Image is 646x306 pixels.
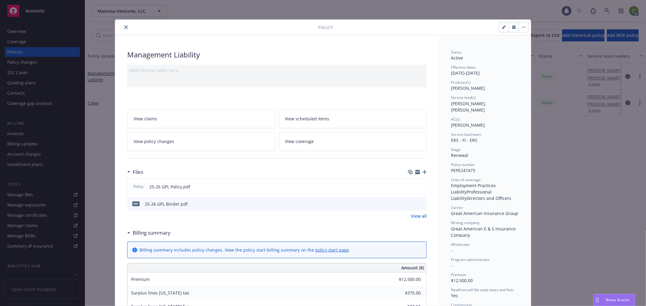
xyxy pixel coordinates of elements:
span: Premium [451,272,466,277]
div: Management Liability [127,50,427,60]
a: View scheduled items [279,109,427,128]
div: Billing summary [127,229,171,237]
button: download file [409,184,414,190]
span: AC(s) [451,117,460,122]
span: Newfront will file state taxes and fees [451,287,514,292]
a: policy start page [315,247,349,253]
span: PEPE247473 [451,168,475,173]
span: Service lead(s) [451,95,476,100]
div: Billing summary includes policy changes. View the policy start billing summary on the . [140,247,350,253]
span: Great American Insurance Group [451,210,518,216]
span: Policy [132,184,144,189]
span: Active [451,55,463,61]
span: Yes [451,293,458,298]
span: Nova Assist [606,297,630,302]
a: View coverage [279,132,427,151]
span: ERS - FI - ERS [451,137,477,143]
span: Great American E & S Insurance Company [451,226,517,238]
button: preview file [419,184,424,190]
input: 0.00 [385,288,424,298]
span: Surplus lines [US_STATE] tax [131,290,189,296]
span: [PERSON_NAME] [451,122,485,128]
span: Program administrator [451,257,490,262]
h3: Files [133,168,143,176]
span: View policy changes [134,138,174,145]
button: download file [409,201,414,207]
span: [PERSON_NAME], [PERSON_NAME] [451,101,487,113]
a: View claims [127,109,275,128]
div: 25-26 GPL Binder.pdf [145,201,188,207]
button: preview file [419,201,424,207]
a: View policy changes [127,132,275,151]
span: Employment Practices Liability [451,183,497,195]
span: [PERSON_NAME] [451,85,485,91]
span: Wholesaler [451,242,470,247]
button: Nova Assist [593,294,635,306]
span: - [451,247,452,253]
span: - [451,262,452,268]
span: 25-26 GPL Policy.pdf [149,184,190,190]
span: Renewal [451,152,468,158]
span: Status [451,50,462,55]
span: Lines of coverage [451,177,481,182]
div: [DATE] - [DATE] [451,65,519,76]
span: Policy [318,24,333,31]
span: Stage [451,147,461,152]
span: Amount ($) [401,265,424,271]
span: Writing company [451,220,479,225]
span: Professional Liability [451,189,493,201]
span: View scheduled items [285,116,330,122]
span: View coverage [285,138,314,145]
span: Directors and Officers [467,195,511,201]
span: Carrier [451,205,463,210]
a: View all [411,213,427,219]
input: 0.00 [385,275,424,284]
span: $12,500.00 [451,278,473,283]
div: Files [127,168,143,176]
span: Producer(s) [451,80,471,85]
span: pdf [132,201,140,206]
span: View claims [134,116,157,122]
span: Effective dates [451,65,476,70]
span: Policy number [451,162,475,167]
div: Add internal notes here... [130,67,424,73]
h3: Billing summary [133,229,171,237]
div: Drag to move [594,294,601,306]
span: Service lead team [451,132,481,137]
span: Premium [131,276,150,282]
button: close [122,24,130,31]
